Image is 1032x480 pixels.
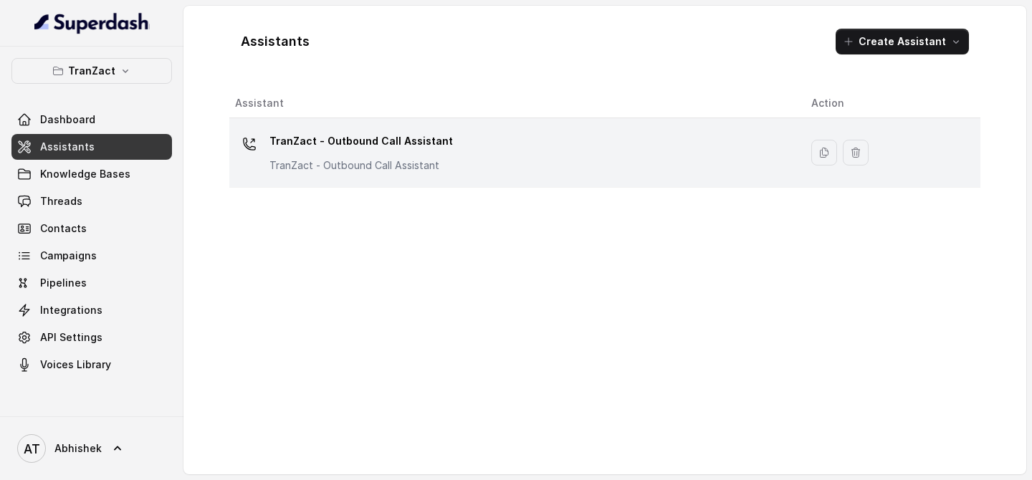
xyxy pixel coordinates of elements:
span: Integrations [40,303,102,317]
span: Voices Library [40,357,111,372]
a: Campaigns [11,243,172,269]
a: Assistants [11,134,172,160]
a: Dashboard [11,107,172,133]
button: Create Assistant [836,29,969,54]
a: Contacts [11,216,172,241]
th: Assistant [229,89,800,118]
span: Campaigns [40,249,97,263]
span: Abhishek [54,441,102,456]
span: Threads [40,194,82,208]
a: Pipelines [11,270,172,296]
a: Voices Library [11,352,172,378]
span: Assistants [40,140,95,154]
text: AT [24,441,40,456]
button: TranZact [11,58,172,84]
a: Integrations [11,297,172,323]
span: API Settings [40,330,102,345]
p: TranZact - Outbound Call Assistant [269,130,453,153]
th: Action [800,89,980,118]
img: light.svg [34,11,150,34]
a: Abhishek [11,428,172,469]
span: Contacts [40,221,87,236]
p: TranZact [68,62,115,80]
a: Knowledge Bases [11,161,172,187]
a: Threads [11,188,172,214]
span: Pipelines [40,276,87,290]
p: TranZact - Outbound Call Assistant [269,158,453,173]
a: API Settings [11,325,172,350]
h1: Assistants [241,30,310,53]
span: Dashboard [40,112,95,127]
span: Knowledge Bases [40,167,130,181]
